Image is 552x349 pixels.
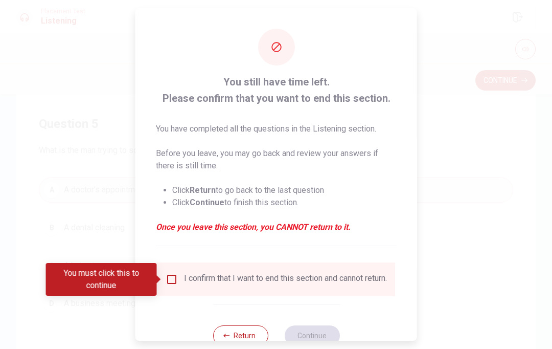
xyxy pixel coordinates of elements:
p: Before you leave, you may go back and review your answers if there is still time. [156,147,397,172]
span: You must click this to continue [166,273,178,286]
div: I confirm that I want to end this section and cannot return. [184,273,387,286]
strong: Continue [190,198,224,207]
li: Click to finish this section. [172,197,397,209]
span: You still have time left. Please confirm that you want to end this section. [156,74,397,106]
em: Once you leave this section, you CANNOT return to it. [156,221,397,233]
div: You must click this to continue [46,263,157,296]
strong: Return [190,185,216,195]
button: Return [213,325,268,346]
li: Click to go back to the last question [172,184,397,197]
p: You have completed all the questions in the Listening section. [156,123,397,135]
button: Continue [284,325,339,346]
